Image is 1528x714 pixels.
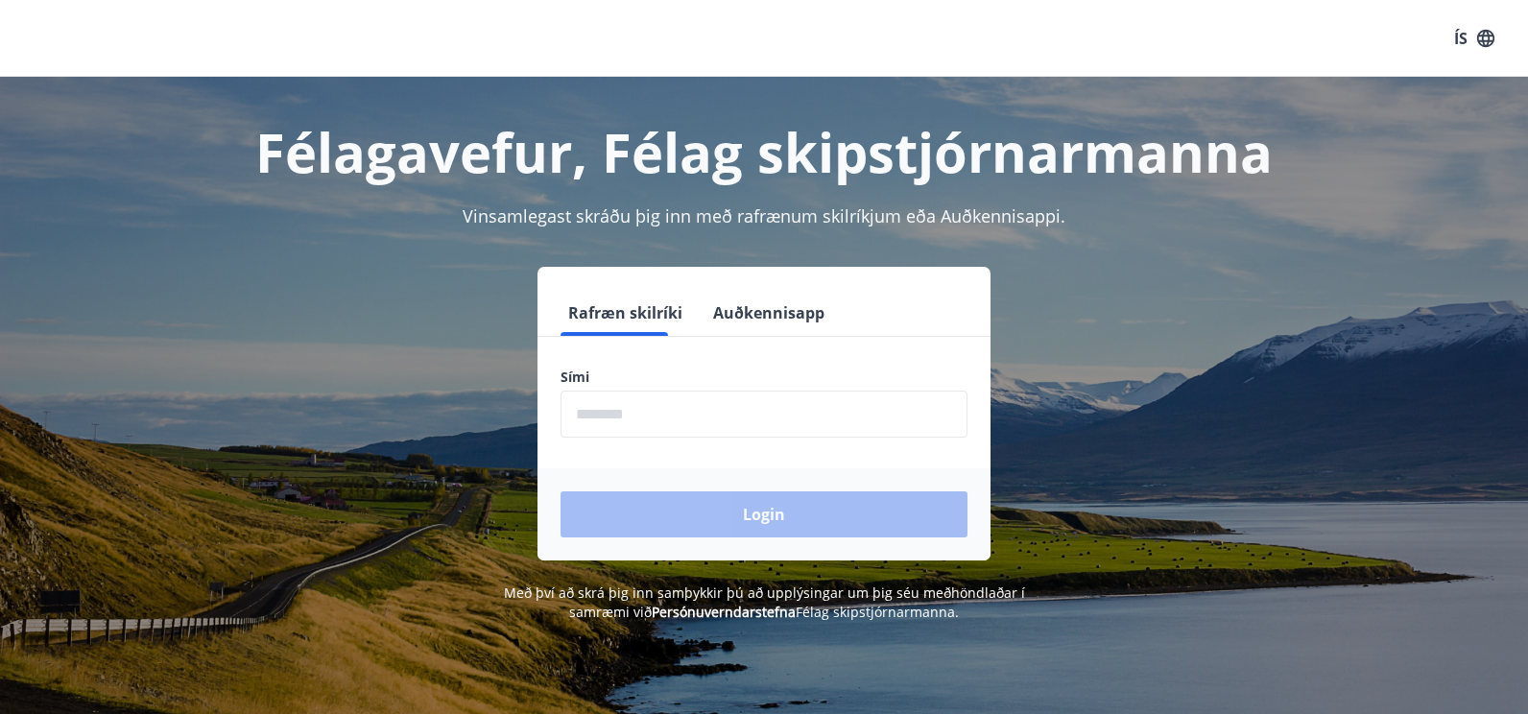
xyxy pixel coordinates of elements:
[561,368,967,387] label: Sími
[705,290,832,336] button: Auðkennisapp
[463,204,1065,227] span: Vinsamlegast skráðu þig inn með rafrænum skilríkjum eða Auðkennisappi.
[1444,21,1505,56] button: ÍS
[652,603,796,621] a: Persónuverndarstefna
[561,290,690,336] button: Rafræn skilríki
[96,115,1432,188] h1: Félagavefur, Félag skipstjórnarmanna
[504,583,1025,621] span: Með því að skrá þig inn samþykkir þú að upplýsingar um þig séu meðhöndlaðar í samræmi við Félag s...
